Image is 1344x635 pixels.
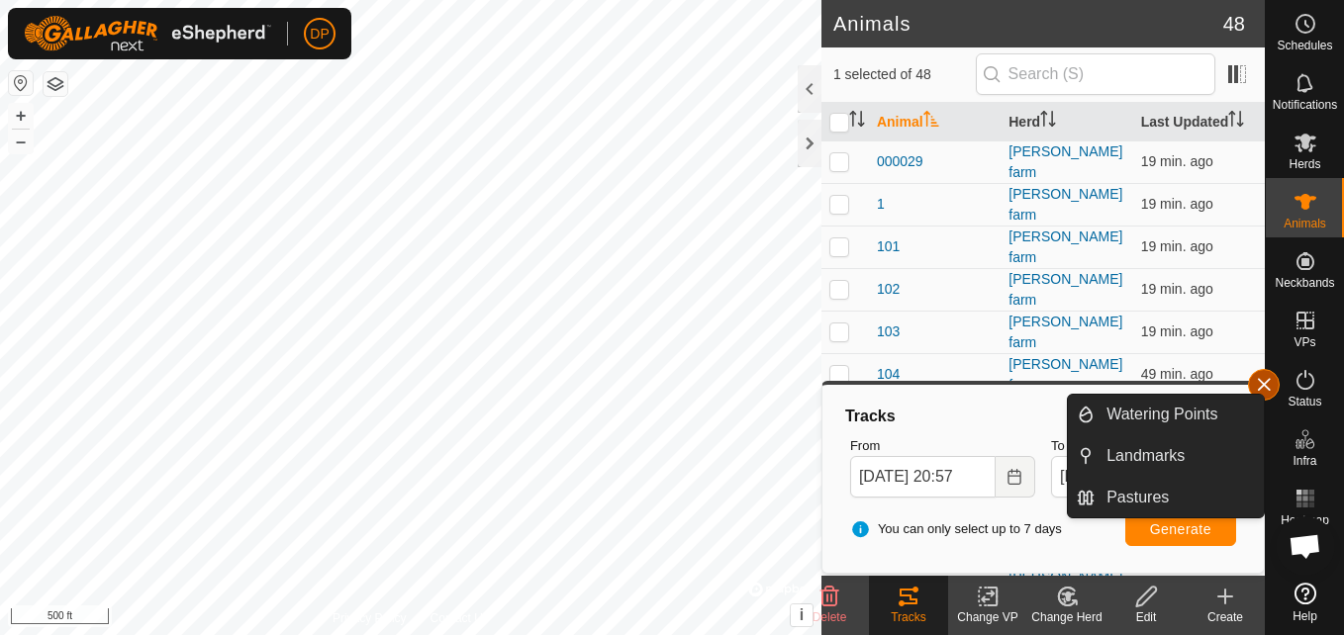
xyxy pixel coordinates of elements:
button: – [9,130,33,153]
button: Map Layers [44,72,67,96]
span: Neckbands [1275,277,1334,289]
span: 102 [877,279,900,300]
span: 104 [877,364,900,385]
span: 101 [877,236,900,257]
img: Gallagher Logo [24,16,271,51]
span: Status [1288,396,1321,408]
a: Watering Points [1095,395,1264,434]
div: Edit [1106,608,1186,626]
span: Infra [1293,455,1316,467]
div: Change Herd [1027,608,1106,626]
div: [PERSON_NAME] farm [1008,269,1124,311]
div: [PERSON_NAME] farm [1008,227,1124,268]
span: Oct 7, 2025, 8:38 PM [1141,281,1213,297]
button: Reset Map [9,71,33,95]
div: [PERSON_NAME] farm [1008,184,1124,226]
label: To [1051,436,1236,456]
span: Oct 7, 2025, 8:38 PM [1141,238,1213,254]
span: Oct 7, 2025, 8:08 PM [1141,366,1213,382]
span: Oct 7, 2025, 8:38 PM [1141,323,1213,339]
button: + [9,104,33,128]
li: Watering Points [1068,395,1264,434]
div: Tracks [869,608,948,626]
span: Animals [1284,218,1326,229]
span: 48 [1223,9,1245,39]
th: Last Updated [1133,103,1265,141]
div: Create [1186,608,1265,626]
a: Contact Us [431,609,489,627]
span: VPs [1294,336,1315,348]
a: Help [1266,575,1344,630]
span: 103 [877,321,900,342]
span: Watering Points [1106,403,1217,426]
div: [PERSON_NAME] farm [1008,354,1124,396]
span: Help [1293,610,1317,622]
span: Heatmap [1281,514,1329,526]
li: Pastures [1068,478,1264,517]
a: Pastures [1095,478,1264,517]
th: Herd [1001,103,1132,141]
span: 1 [877,194,885,215]
a: Privacy Policy [333,609,407,627]
span: Notifications [1273,99,1337,111]
p-sorticon: Activate to sort [923,114,939,130]
div: Tracks [842,405,1244,428]
span: i [800,606,804,623]
button: Choose Date [996,456,1035,498]
span: DP [310,24,329,45]
span: Oct 7, 2025, 8:38 PM [1141,153,1213,169]
span: You can only select up to 7 days [850,519,1062,539]
button: Generate [1125,511,1236,546]
span: Landmarks [1106,444,1185,468]
p-sorticon: Activate to sort [849,114,865,130]
p-sorticon: Activate to sort [1228,114,1244,130]
span: Oct 7, 2025, 8:38 PM [1141,196,1213,212]
span: 1 selected of 48 [833,64,976,85]
div: [PERSON_NAME] farm [1008,312,1124,353]
button: i [791,604,813,626]
span: Pastures [1106,486,1169,509]
span: Schedules [1277,40,1332,51]
li: Landmarks [1068,436,1264,476]
span: Herds [1289,158,1320,170]
a: Landmarks [1095,436,1264,476]
label: From [850,436,1035,456]
p-sorticon: Activate to sort [1040,114,1056,130]
div: Open chat [1276,516,1335,576]
div: Change VP [948,608,1027,626]
span: Generate [1150,521,1211,537]
input: Search (S) [976,53,1215,95]
h2: Animals [833,12,1223,36]
div: [PERSON_NAME] farm [1008,141,1124,183]
span: Delete [813,610,847,624]
span: 000029 [877,151,923,172]
th: Animal [869,103,1001,141]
